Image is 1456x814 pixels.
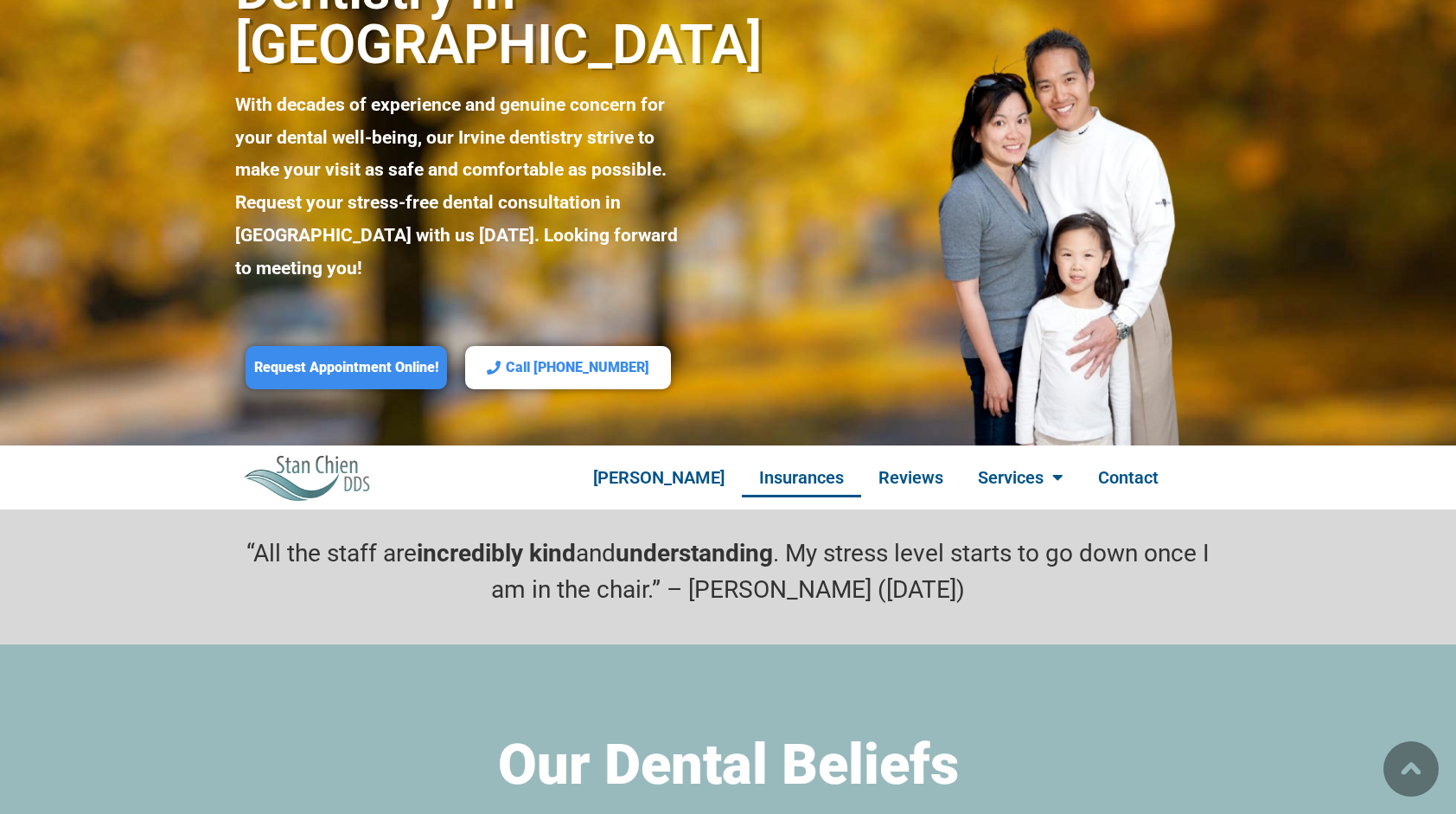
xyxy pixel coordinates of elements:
a: Request Appointment Online! [246,346,447,390]
nav: Menu [540,458,1212,497]
p: “All the staff are and . My stress level starts to go down once I am in the chair.” – [PERSON_NAM... [235,535,1221,608]
a: Services [961,458,1081,497]
a: Insurances [742,458,861,497]
a: [PERSON_NAME] [576,458,742,497]
a: Call [PHONE_NUMBER] [465,346,671,390]
p: With decades of experience and genuine concern for your dental well-being, our Irvine dentistry s... [235,89,679,285]
img: Stan Chien DDS Best Irvine Dentist Logo [244,454,372,500]
a: Reviews [861,458,961,497]
span: Request Appointment Online! [254,359,438,377]
span: Call [PHONE_NUMBER] [506,359,649,377]
strong: understanding [616,539,773,567]
h2: Our Dental Beliefs [235,731,1221,798]
strong: incredibly kind [417,539,576,567]
a: Contact [1081,458,1176,497]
